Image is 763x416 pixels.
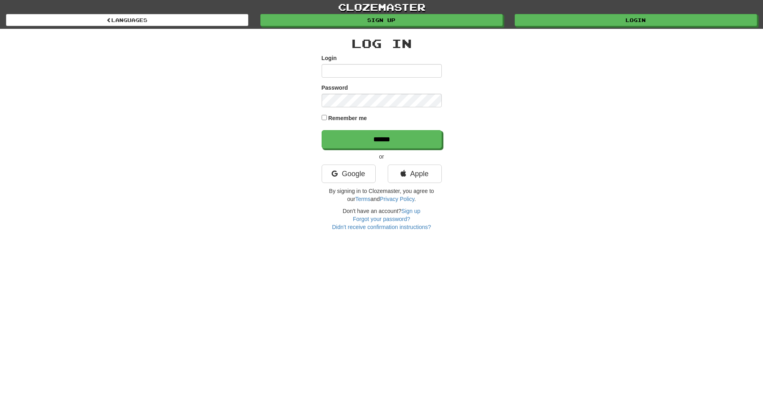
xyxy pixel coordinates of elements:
a: Sign up [260,14,503,26]
label: Login [322,54,337,62]
p: By signing in to Clozemaster, you agree to our and . [322,187,442,203]
a: Terms [355,196,370,202]
label: Password [322,84,348,92]
label: Remember me [328,114,367,122]
div: Don't have an account? [322,207,442,231]
a: Login [515,14,757,26]
a: Didn't receive confirmation instructions? [332,224,431,230]
a: Apple [388,165,442,183]
a: Sign up [401,208,420,214]
a: Forgot your password? [353,216,410,222]
a: Privacy Policy [380,196,414,202]
h2: Log In [322,37,442,50]
a: Google [322,165,376,183]
a: Languages [6,14,248,26]
p: or [322,153,442,161]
